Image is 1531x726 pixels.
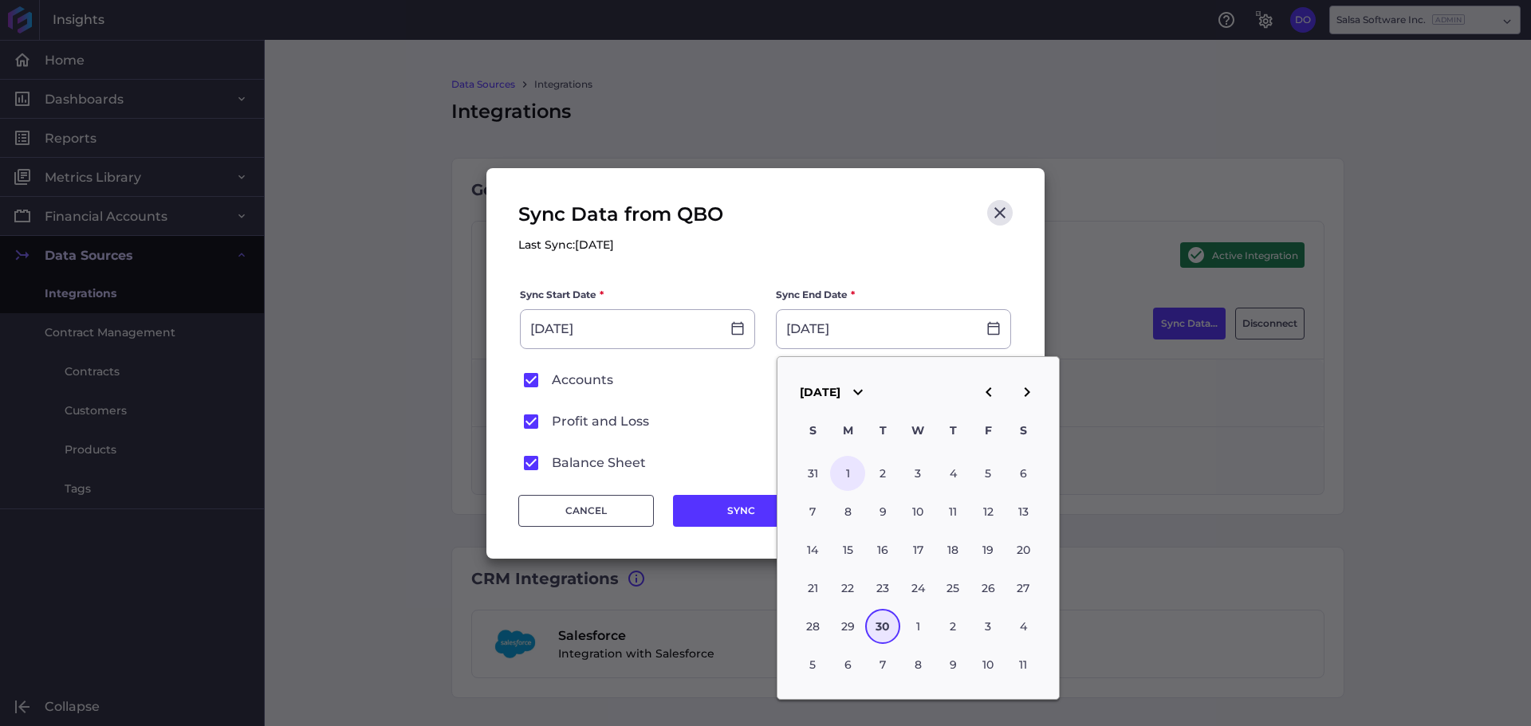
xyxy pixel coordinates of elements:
div: W [900,413,935,448]
div: Choose Tuesday, September 30th, 2025 [865,609,900,644]
span: Sync End Date [776,287,848,303]
button: SYNC [673,495,809,527]
p: Last Sync: [DATE] [518,235,723,254]
div: Choose Saturday, October 4th, 2025 [1006,609,1041,644]
div: Choose Tuesday, September 9th, 2025 [865,494,900,529]
div: Choose Wednesday, September 17th, 2025 [900,532,935,567]
button: Close [987,200,1013,226]
div: Choose Friday, September 26th, 2025 [970,571,1006,606]
div: Choose Sunday, September 14th, 2025 [795,532,830,567]
div: Choose Wednesday, September 10th, 2025 [900,494,935,529]
div: S [795,413,830,448]
div: Choose Monday, September 22nd, 2025 [830,571,865,606]
div: Choose Wednesday, September 3rd, 2025 [900,456,935,491]
div: M [830,413,865,448]
div: Choose Sunday, September 21st, 2025 [795,571,830,606]
div: Choose Thursday, September 18th, 2025 [935,532,970,567]
div: Choose Thursday, September 4th, 2025 [935,456,970,491]
div: Choose Thursday, September 11th, 2025 [935,494,970,529]
div: Choose Wednesday, October 1st, 2025 [900,609,935,644]
div: Choose Monday, October 6th, 2025 [830,647,865,682]
div: Choose Wednesday, October 8th, 2025 [900,647,935,682]
span: Balance Sheet [552,453,646,473]
div: T [865,413,900,448]
span: Profit and Loss [552,412,649,431]
div: Choose Sunday, September 7th, 2025 [795,494,830,529]
div: Choose Tuesday, September 23rd, 2025 [865,571,900,606]
div: Choose Thursday, October 9th, 2025 [935,647,970,682]
button: [DATE] [790,373,877,411]
div: Choose Sunday, September 28th, 2025 [795,609,830,644]
div: Sync Data from QBO [518,200,723,254]
div: S [1006,413,1041,448]
div: Choose Saturday, September 6th, 2025 [1006,456,1041,491]
span: [DATE] [800,385,840,399]
div: Choose Sunday, August 31st, 2025 [795,456,830,491]
div: Choose Friday, October 3rd, 2025 [970,609,1006,644]
div: Choose Monday, September 1st, 2025 [830,456,865,491]
div: Choose Monday, September 29th, 2025 [830,609,865,644]
div: Choose Wednesday, September 24th, 2025 [900,571,935,606]
div: Choose Friday, September 19th, 2025 [970,532,1006,567]
div: Choose Monday, September 8th, 2025 [830,494,865,529]
button: CANCEL [518,495,654,527]
div: Choose Tuesday, October 7th, 2025 [865,647,900,682]
div: Choose Monday, September 15th, 2025 [830,532,865,567]
div: F [970,413,1006,448]
div: Choose Friday, September 12th, 2025 [970,494,1006,529]
div: Choose Thursday, September 25th, 2025 [935,571,970,606]
div: Choose Tuesday, September 16th, 2025 [865,532,900,567]
div: Choose Saturday, September 13th, 2025 [1006,494,1041,529]
span: Sync Start Date [520,287,596,303]
div: T [935,413,970,448]
span: Accounts [552,371,613,390]
input: Select Date [777,310,977,348]
div: Choose Saturday, September 20th, 2025 [1006,532,1041,567]
input: Select Date [521,310,721,348]
div: Choose Sunday, October 5th, 2025 [795,647,830,682]
div: Choose Saturday, September 27th, 2025 [1006,571,1041,606]
div: Choose Tuesday, September 2nd, 2025 [865,456,900,491]
div: Choose Friday, October 10th, 2025 [970,647,1006,682]
div: Choose Friday, September 5th, 2025 [970,456,1006,491]
div: month 2025-09 [795,454,1041,684]
div: Choose Thursday, October 2nd, 2025 [935,609,970,644]
div: Choose Saturday, October 11th, 2025 [1006,647,1041,682]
